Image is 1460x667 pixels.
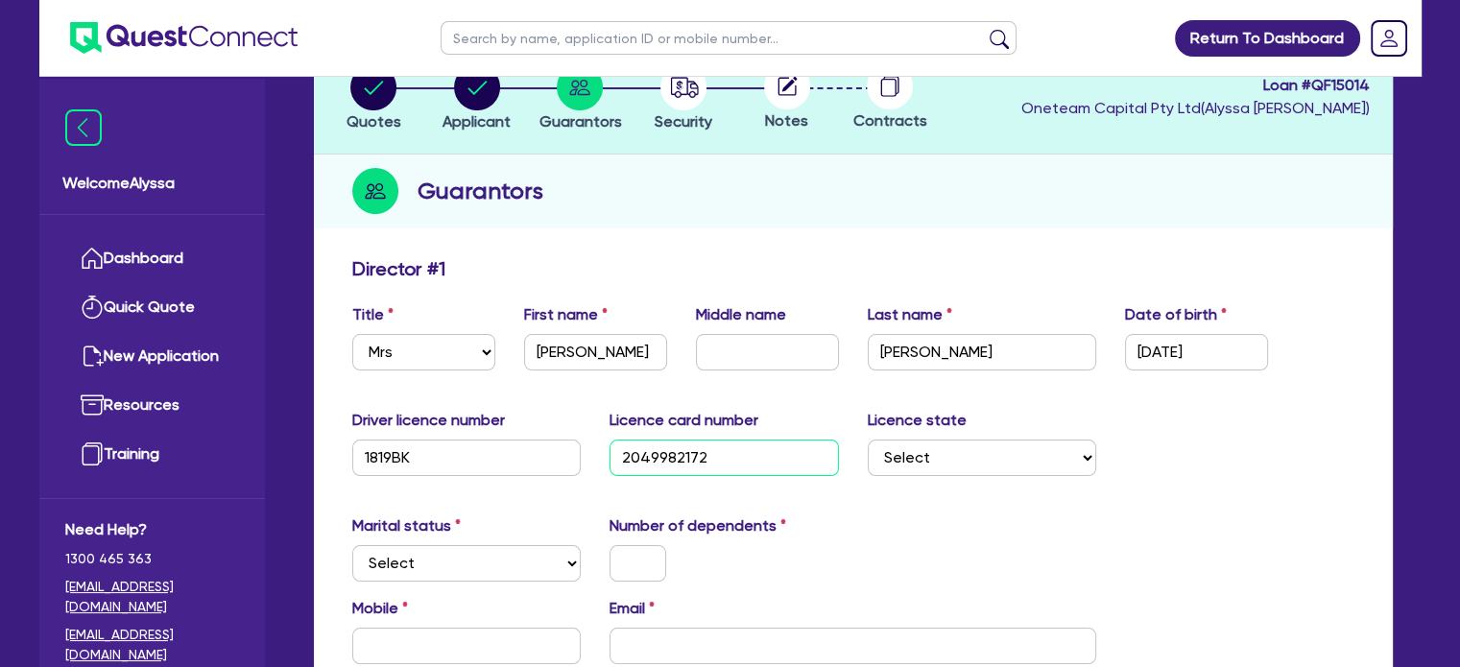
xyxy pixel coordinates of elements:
span: Applicant [443,112,511,131]
span: Notes [765,111,808,130]
span: Need Help? [65,518,239,541]
a: [EMAIL_ADDRESS][DOMAIN_NAME] [65,625,239,665]
img: icon-menu-close [65,109,102,146]
a: Resources [65,381,239,430]
label: Date of birth [1125,303,1227,326]
label: Last name [868,303,952,326]
span: Contracts [853,111,927,130]
a: Return To Dashboard [1175,20,1360,57]
input: DD / MM / YYYY [1125,334,1268,370]
a: Quick Quote [65,283,239,332]
button: Applicant [442,63,512,134]
label: Licence state [868,409,967,432]
label: Mobile [352,597,408,620]
a: New Application [65,332,239,381]
img: resources [81,393,104,417]
h3: Director # 1 [352,257,445,280]
label: Middle name [696,303,786,326]
img: training [81,442,104,465]
input: Search by name, application ID or mobile number... [441,21,1017,55]
h2: Guarantors [418,174,543,208]
label: Title [352,303,394,326]
label: Email [610,597,655,620]
label: Licence card number [610,409,758,432]
img: quick-quote [81,296,104,319]
span: Security [655,112,712,131]
a: Training [65,430,239,479]
label: First name [524,303,608,326]
span: Guarantors [539,112,621,131]
span: Welcome Alyssa [62,172,242,195]
button: Quotes [346,63,402,134]
button: Security [654,63,713,134]
span: Loan # QF15014 [1021,74,1370,97]
img: step-icon [352,168,398,214]
span: Oneteam Capital Pty Ltd ( Alyssa [PERSON_NAME] ) [1021,99,1370,117]
label: Number of dependents [610,514,786,537]
label: Driver licence number [352,409,505,432]
label: Marital status [352,514,461,537]
span: Quotes [347,112,401,131]
button: Guarantors [538,63,622,134]
a: [EMAIL_ADDRESS][DOMAIN_NAME] [65,577,239,617]
img: new-application [81,345,104,368]
a: Dropdown toggle [1364,13,1414,63]
a: Dashboard [65,234,239,283]
span: 1300 465 363 [65,549,239,569]
img: quest-connect-logo-blue [70,22,298,54]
